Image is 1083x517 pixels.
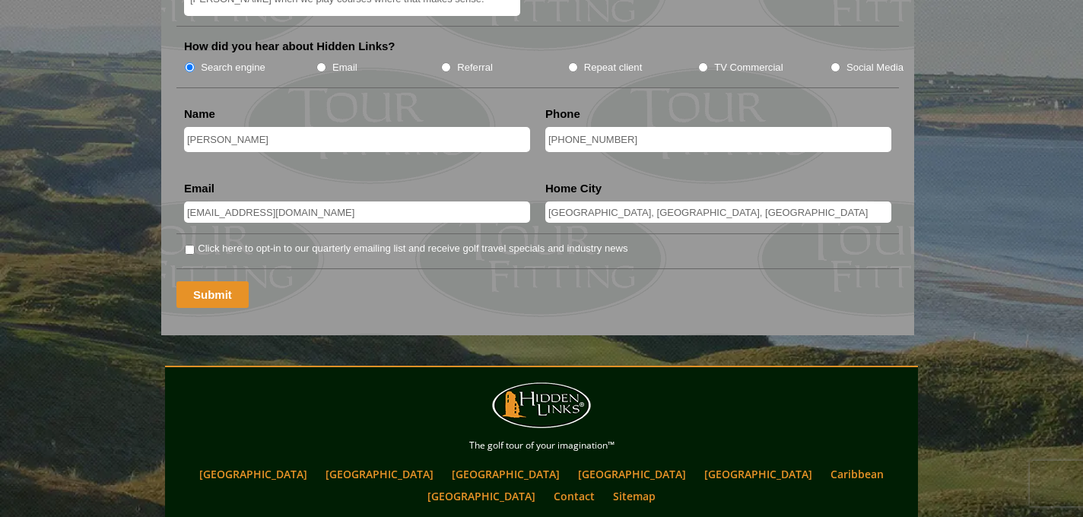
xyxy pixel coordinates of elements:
[169,437,914,454] p: The golf tour of your imagination™
[318,463,441,485] a: [GEOGRAPHIC_DATA]
[605,485,663,507] a: Sitemap
[570,463,694,485] a: [GEOGRAPHIC_DATA]
[201,60,265,75] label: Search engine
[420,485,543,507] a: [GEOGRAPHIC_DATA]
[444,463,567,485] a: [GEOGRAPHIC_DATA]
[176,281,249,308] input: Submit
[184,106,215,122] label: Name
[846,60,904,75] label: Social Media
[332,60,357,75] label: Email
[184,181,214,196] label: Email
[192,463,315,485] a: [GEOGRAPHIC_DATA]
[546,485,602,507] a: Contact
[714,60,783,75] label: TV Commercial
[545,181,602,196] label: Home City
[184,39,395,54] label: How did you hear about Hidden Links?
[823,463,891,485] a: Caribbean
[584,60,643,75] label: Repeat client
[198,241,627,256] label: Click here to opt-in to our quarterly emailing list and receive golf travel specials and industry...
[697,463,820,485] a: [GEOGRAPHIC_DATA]
[457,60,493,75] label: Referral
[545,106,580,122] label: Phone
